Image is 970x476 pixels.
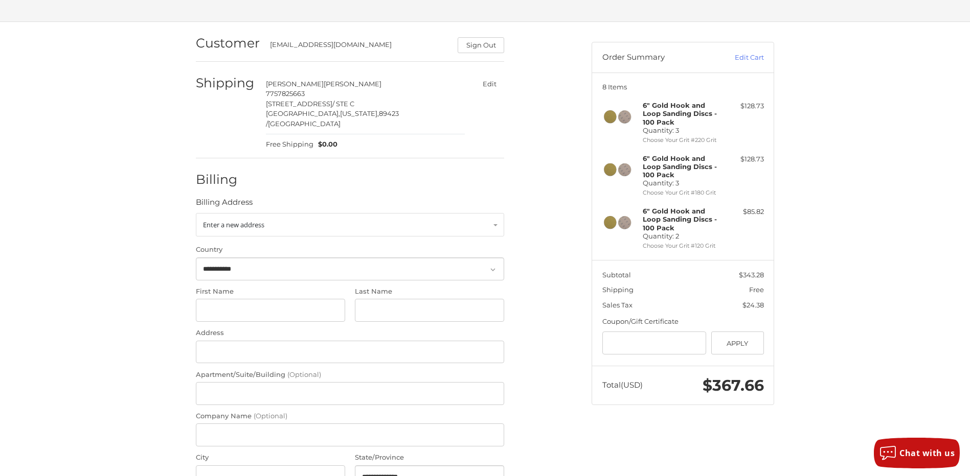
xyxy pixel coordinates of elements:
[270,40,448,53] div: [EMAIL_ADDRESS][DOMAIN_NAME]
[643,207,717,232] strong: 6" Gold Hook and Loop Sanding Discs - 100 Pack
[313,139,338,150] span: $0.00
[724,207,764,217] div: $85.82
[268,120,341,128] span: [GEOGRAPHIC_DATA]
[643,101,717,126] strong: 6" Gold Hook and Loop Sanding Discs - 100 Pack
[643,154,717,179] strong: 6" Gold Hook and Loop Sanding Discs - 100 Pack
[203,220,264,229] span: Enter a new address
[355,453,504,463] label: State/Province
[196,197,253,213] legend: Billing Address
[643,242,721,250] li: Choose Your Grit #120 Grit
[643,101,721,134] h4: Quantity: 3
[196,453,345,463] label: City
[602,380,643,390] span: Total (USD)
[254,412,287,420] small: (Optional)
[602,285,634,294] span: Shipping
[196,213,504,236] a: Enter or select a different address
[332,100,354,108] span: / STE C
[739,271,764,279] span: $343.28
[643,188,721,197] li: Choose Your Grit #180 Grit
[712,53,764,63] a: Edit Cart
[196,172,256,187] h2: Billing
[602,83,764,91] h3: 8 Items
[266,89,305,98] span: 7757825663
[475,77,504,91] button: Edit
[266,109,399,128] span: 89423 /
[196,75,256,91] h2: Shipping
[724,101,764,111] div: $128.73
[266,100,332,108] span: [STREET_ADDRESS]
[602,53,712,63] h3: Order Summary
[340,109,379,117] span: [US_STATE],
[703,376,764,395] span: $367.66
[196,287,345,297] label: First Name
[196,245,504,255] label: Country
[899,447,955,459] span: Chat with us
[266,80,324,88] span: [PERSON_NAME]
[196,35,260,51] h2: Customer
[602,317,764,327] div: Coupon/Gift Certificate
[196,411,504,421] label: Company Name
[643,136,721,145] li: Choose Your Grit #220 Grit
[742,301,764,309] span: $24.38
[287,370,321,378] small: (Optional)
[749,285,764,294] span: Free
[324,80,381,88] span: [PERSON_NAME]
[458,37,504,53] button: Sign Out
[266,139,313,150] span: Free Shipping
[724,154,764,164] div: $128.73
[196,370,504,380] label: Apartment/Suite/Building
[266,109,340,117] span: [GEOGRAPHIC_DATA],
[196,328,504,338] label: Address
[355,287,504,297] label: Last Name
[874,438,960,468] button: Chat with us
[602,271,631,279] span: Subtotal
[643,154,721,187] h4: Quantity: 3
[602,331,707,354] input: Gift Certificate or Coupon Code
[711,331,764,354] button: Apply
[643,207,721,240] h4: Quantity: 2
[602,301,633,309] span: Sales Tax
